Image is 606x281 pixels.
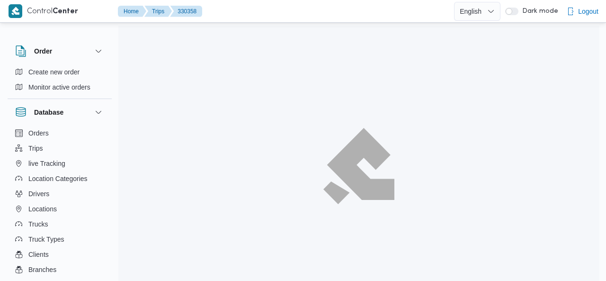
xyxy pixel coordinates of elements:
[11,126,108,141] button: Orders
[118,6,146,17] button: Home
[9,4,22,18] img: X8yXhbKr1z7QwAAAABJRU5ErkJggg==
[53,8,78,15] b: Center
[11,141,108,156] button: Trips
[11,80,108,95] button: Monitor active orders
[11,171,108,186] button: Location Categories
[28,218,48,230] span: Trucks
[11,217,108,232] button: Trucks
[28,264,56,275] span: Branches
[28,234,64,245] span: Truck Types
[170,6,202,17] button: 330358
[11,247,108,262] button: Clients
[34,107,63,118] h3: Database
[11,64,108,80] button: Create new order
[11,232,108,247] button: Truck Types
[28,143,43,154] span: Trips
[15,45,104,57] button: Order
[28,66,80,78] span: Create new order
[518,8,558,15] span: Dark mode
[11,201,108,217] button: Locations
[28,249,49,260] span: Clients
[144,6,172,17] button: Trips
[28,188,49,199] span: Drivers
[28,82,90,93] span: Monitor active orders
[34,45,52,57] h3: Order
[578,6,598,17] span: Logout
[329,134,389,198] img: ILLA Logo
[28,127,49,139] span: Orders
[11,156,108,171] button: live Tracking
[28,173,88,184] span: Location Categories
[11,186,108,201] button: Drivers
[8,64,112,99] div: Order
[28,203,57,215] span: Locations
[11,262,108,277] button: Branches
[28,158,65,169] span: live Tracking
[15,107,104,118] button: Database
[563,2,602,21] button: Logout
